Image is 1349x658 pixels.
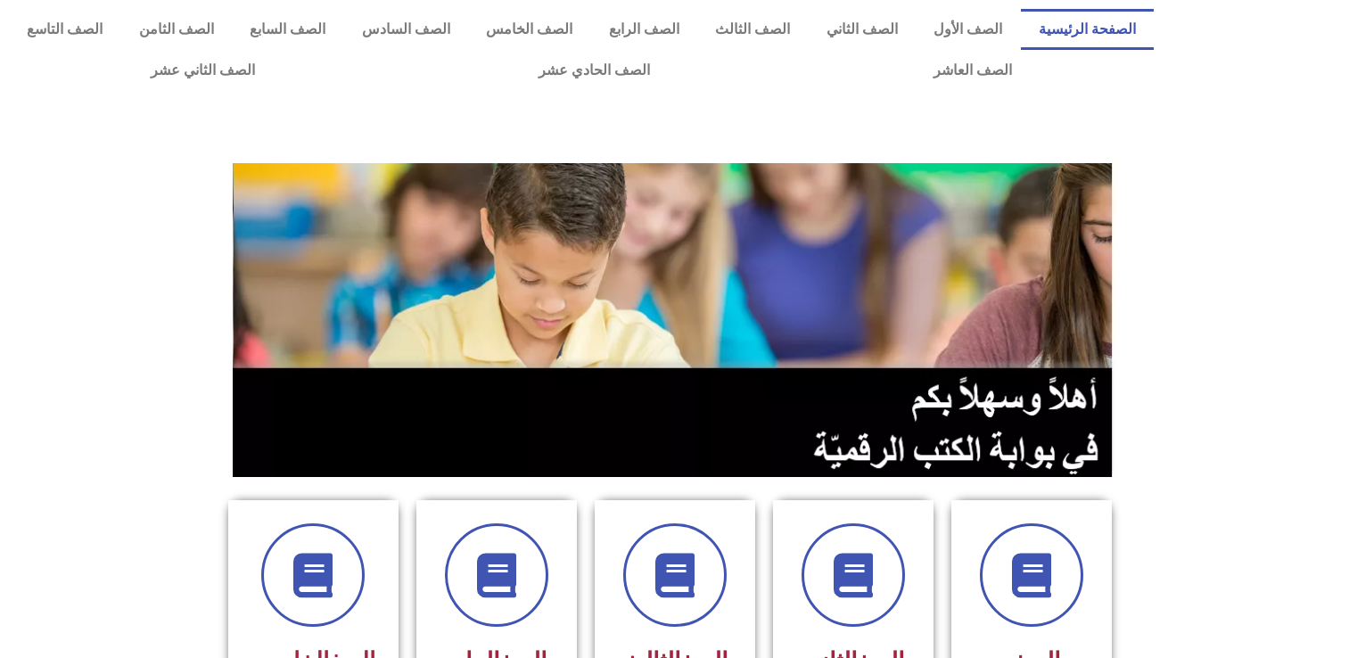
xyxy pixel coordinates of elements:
a: الصف الثاني عشر [9,50,397,91]
a: الصف الثالث [697,9,809,50]
a: الصف السادس [344,9,469,50]
a: الصف الرابع [591,9,698,50]
a: الصف العاشر [792,50,1154,91]
a: الصف السابع [232,9,344,50]
a: الصفحة الرئيسية [1021,9,1155,50]
a: الصف الثامن [121,9,233,50]
a: الصف الثاني [809,9,917,50]
a: الصف الحادي عشر [397,50,792,91]
a: الصف الأول [916,9,1021,50]
a: الصف الخامس [468,9,591,50]
a: الصف التاسع [9,9,121,50]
